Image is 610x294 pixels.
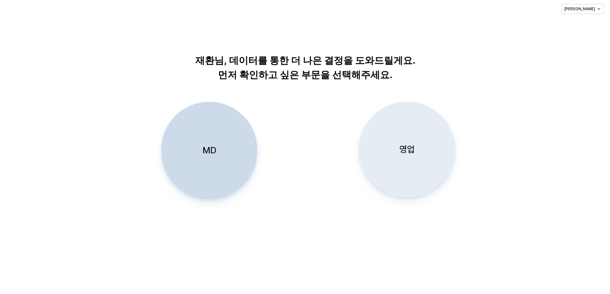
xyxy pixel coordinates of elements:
button: MD [161,102,257,199]
button: 영업 [359,102,455,197]
p: 영업 [399,143,415,155]
p: 재환님, 데이터를 통한 더 나은 결정을 도와드릴게요. 먼저 확인하고 싶은 부문을 선택해주세요. [142,53,468,82]
button: [PERSON_NAME] [562,4,604,14]
p: MD [203,144,216,156]
p: [PERSON_NAME] [564,6,595,11]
